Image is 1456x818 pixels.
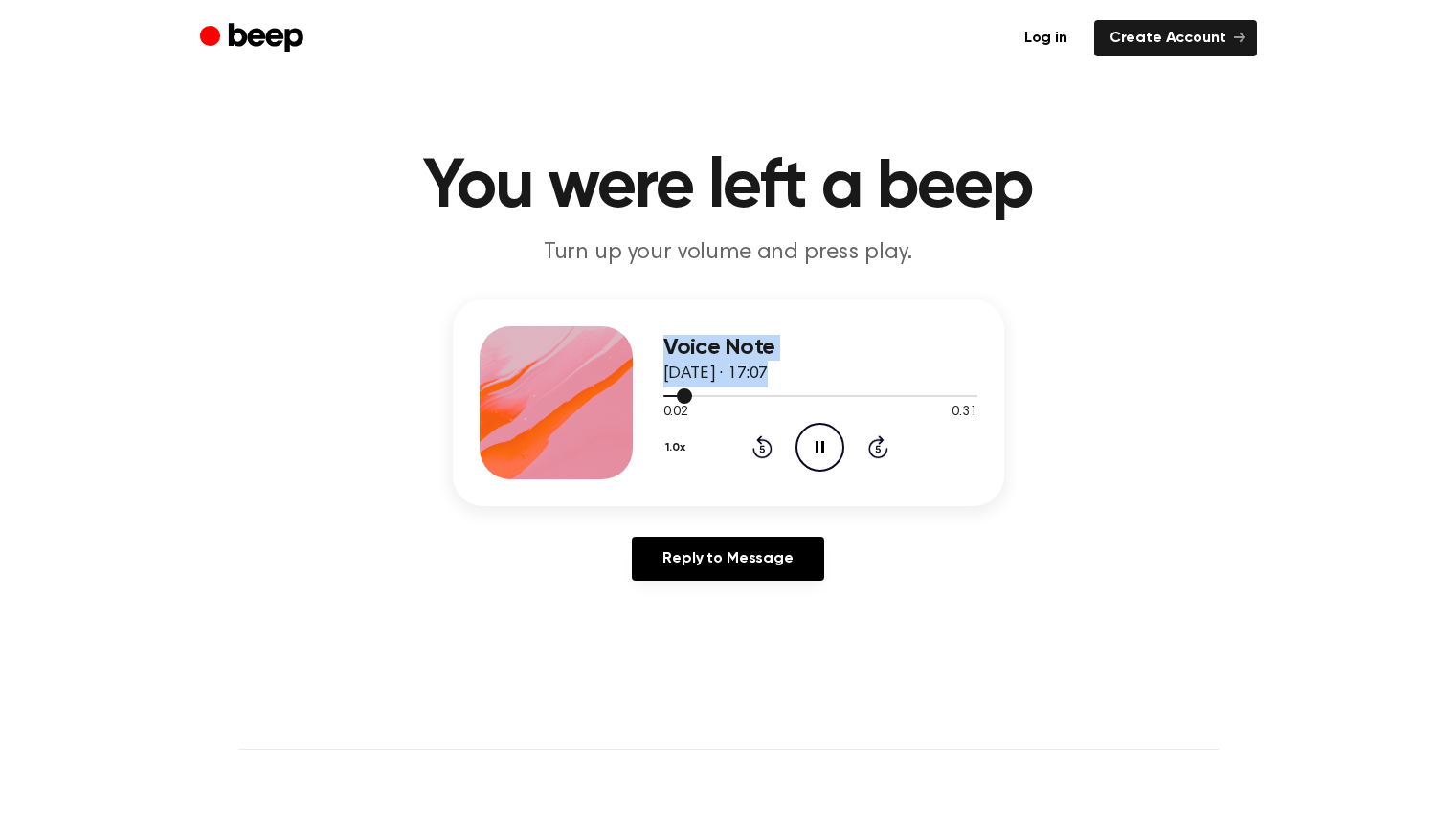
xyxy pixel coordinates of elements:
[238,153,1219,222] h1: You were left a beep
[200,20,308,57] a: Beep
[952,403,976,423] span: 0:31
[663,335,977,361] h3: Voice Note
[361,237,1096,269] p: Turn up your volume and press play.
[1009,20,1083,56] a: Log in
[663,365,769,383] span: [DATE] · 17:07
[632,537,823,581] a: Reply to Message
[663,431,693,464] button: 1.0x
[1094,20,1257,56] a: Create Account
[663,403,688,423] span: 0:02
